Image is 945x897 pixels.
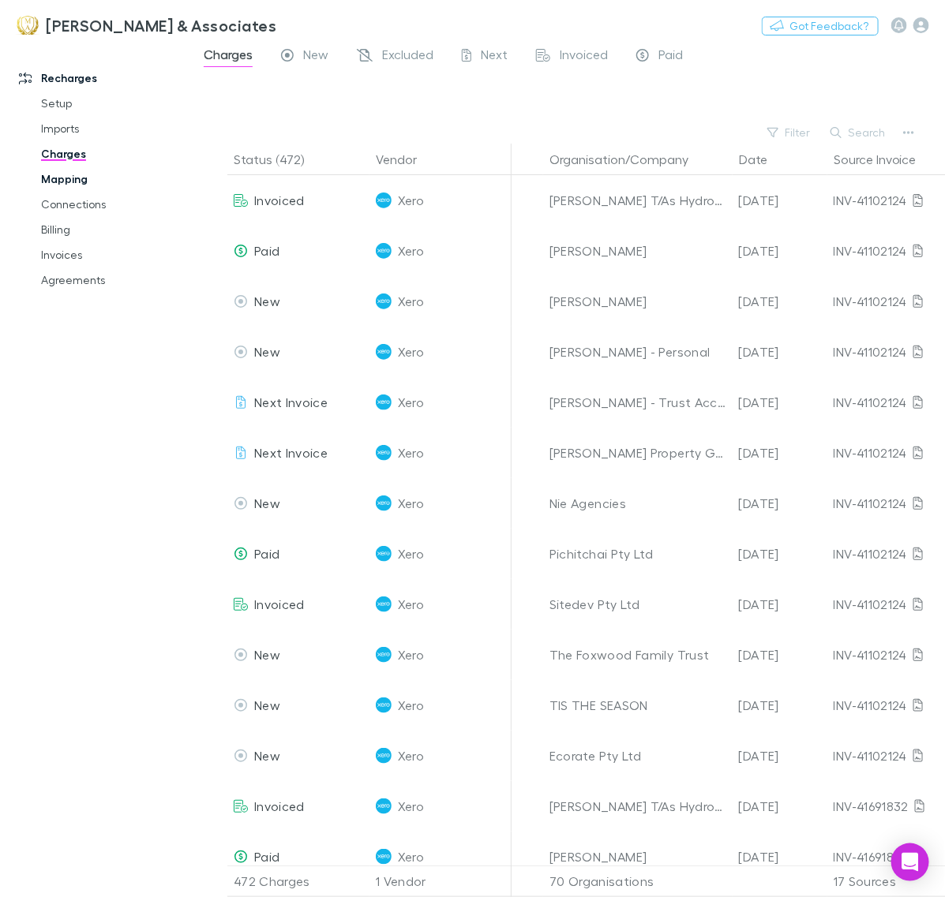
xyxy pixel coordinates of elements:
[549,832,726,882] div: [PERSON_NAME]
[376,495,392,511] img: Xero's Logo
[549,144,707,175] button: Organisation/Company
[733,529,827,579] div: [DATE]
[254,293,280,308] span: New
[481,47,508,67] span: Next
[398,630,424,680] span: Xero
[46,16,276,35] h3: [PERSON_NAME] & Associates
[549,680,726,731] div: TIS THE SEASON
[733,377,827,428] div: [DATE]
[376,849,392,865] img: Xero's Logo
[549,327,726,377] div: [PERSON_NAME] - Personal
[376,647,392,663] img: Xero's Logo
[549,226,726,276] div: [PERSON_NAME]
[254,596,305,611] span: Invoiced
[398,731,424,781] span: Xero
[549,781,726,832] div: [PERSON_NAME] T/As Hydro Screen Solutions
[16,16,39,35] img: Moroney & Associates 's Logo
[658,47,683,67] span: Paid
[398,276,424,327] span: Xero
[3,65,201,91] a: Recharges
[398,680,424,731] span: Xero
[398,226,424,276] span: Xero
[733,579,827,630] div: [DATE]
[25,192,201,217] a: Connections
[6,6,286,44] a: [PERSON_NAME] & Associates
[376,293,392,309] img: Xero's Logo
[204,47,253,67] span: Charges
[227,865,369,897] div: 472 Charges
[733,630,827,680] div: [DATE]
[560,47,608,67] span: Invoiced
[254,192,305,207] span: Invoiced
[25,267,201,293] a: Agreements
[549,731,726,781] div: Ecorate Pty Ltd
[25,217,201,242] a: Billing
[733,731,827,781] div: [DATE]
[254,748,280,763] span: New
[733,781,827,832] div: [DATE]
[733,276,827,327] div: [DATE]
[376,546,392,562] img: Xero's Logo
[234,144,323,175] button: Status (472)
[398,377,424,428] span: Xero
[376,243,392,259] img: Xero's Logo
[762,17,879,36] button: Got Feedback?
[376,697,392,713] img: Xero's Logo
[549,529,726,579] div: Pichitchai Pty Ltd
[549,428,726,478] div: [PERSON_NAME] Property Group
[733,428,827,478] div: [DATE]
[733,327,827,377] div: [DATE]
[398,175,424,226] span: Xero
[254,495,280,510] span: New
[382,47,433,67] span: Excluded
[733,226,827,276] div: [DATE]
[549,630,726,680] div: The Foxwood Family Trust
[733,680,827,731] div: [DATE]
[303,47,328,67] span: New
[543,865,733,897] div: 70 Organisations
[398,579,424,630] span: Xero
[254,697,280,712] span: New
[254,394,328,409] span: Next Invoice
[398,832,424,882] span: Xero
[254,243,279,258] span: Paid
[733,175,827,226] div: [DATE]
[376,748,392,764] img: Xero's Logo
[25,166,201,192] a: Mapping
[376,596,392,612] img: Xero's Logo
[254,546,279,561] span: Paid
[376,344,392,360] img: Xero's Logo
[25,116,201,141] a: Imports
[369,865,512,897] div: 1 Vendor
[739,144,786,175] button: Date
[254,445,328,460] span: Next Invoice
[834,144,936,175] button: Source Invoice
[25,242,201,267] a: Invoices
[398,478,424,529] span: Xero
[254,344,280,359] span: New
[549,579,726,630] div: Sitedev Pty Ltd
[759,123,819,142] button: Filter
[25,91,201,116] a: Setup
[733,832,827,882] div: [DATE]
[254,798,305,813] span: Invoiced
[398,428,424,478] span: Xero
[398,781,424,832] span: Xero
[549,175,726,226] div: [PERSON_NAME] T/As Hydro Screen Solutions
[891,843,929,881] div: Open Intercom Messenger
[549,478,726,529] div: Nie Agencies
[376,798,392,814] img: Xero's Logo
[254,647,280,662] span: New
[25,141,201,166] a: Charges
[376,445,392,461] img: Xero's Logo
[549,276,726,327] div: [PERSON_NAME]
[398,327,424,377] span: Xero
[376,394,392,410] img: Xero's Logo
[376,144,436,175] button: Vendor
[549,377,726,428] div: [PERSON_NAME] - Trust Account
[254,849,279,864] span: Paid
[823,123,894,142] button: Search
[376,192,392,208] img: Xero's Logo
[398,529,424,579] span: Xero
[733,478,827,529] div: [DATE]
